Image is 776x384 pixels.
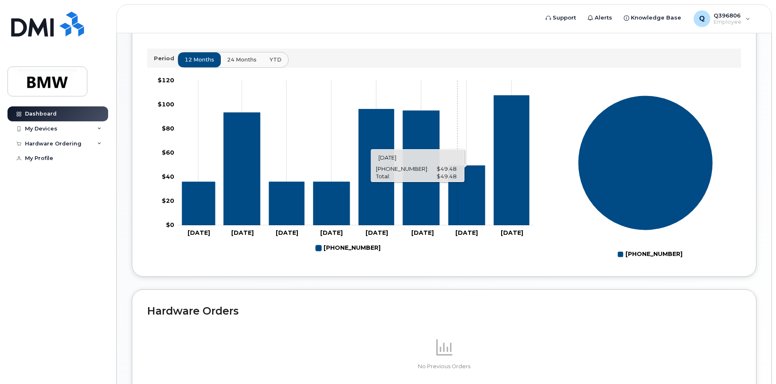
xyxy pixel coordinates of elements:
a: Alerts [582,10,618,26]
p: Period [154,54,178,62]
tspan: [DATE] [501,229,523,236]
g: Series [578,96,713,231]
tspan: $0 [166,221,174,229]
tspan: [DATE] [320,229,343,236]
span: Q [699,14,705,24]
span: Knowledge Base [631,14,681,22]
tspan: $120 [158,76,174,84]
tspan: $40 [162,173,174,180]
iframe: Messenger Launcher [740,348,770,378]
span: Employee [714,19,741,25]
g: Chart [158,76,534,255]
span: Alerts [595,14,612,22]
tspan: $80 [162,125,174,132]
tspan: [DATE] [366,229,388,236]
span: Q396806 [714,12,741,19]
g: Legend [618,247,682,261]
g: 864-386-6226 [182,96,529,225]
g: 864-386-6226 [316,241,381,255]
h2: Hardware Orders [147,305,741,317]
a: Support [540,10,582,26]
tspan: $20 [162,197,174,204]
g: Chart [578,96,713,261]
tspan: [DATE] [231,229,254,236]
tspan: [DATE] [188,229,210,236]
tspan: [DATE] [411,229,434,236]
tspan: $100 [158,101,174,108]
tspan: [DATE] [455,229,478,236]
span: YTD [269,56,282,64]
p: No Previous Orders [147,363,741,370]
tspan: $60 [162,149,174,156]
div: Q396806 [688,10,756,27]
a: Knowledge Base [618,10,687,26]
g: Legend [316,241,381,255]
span: 24 months [227,56,257,64]
span: Support [553,14,576,22]
tspan: [DATE] [276,229,298,236]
